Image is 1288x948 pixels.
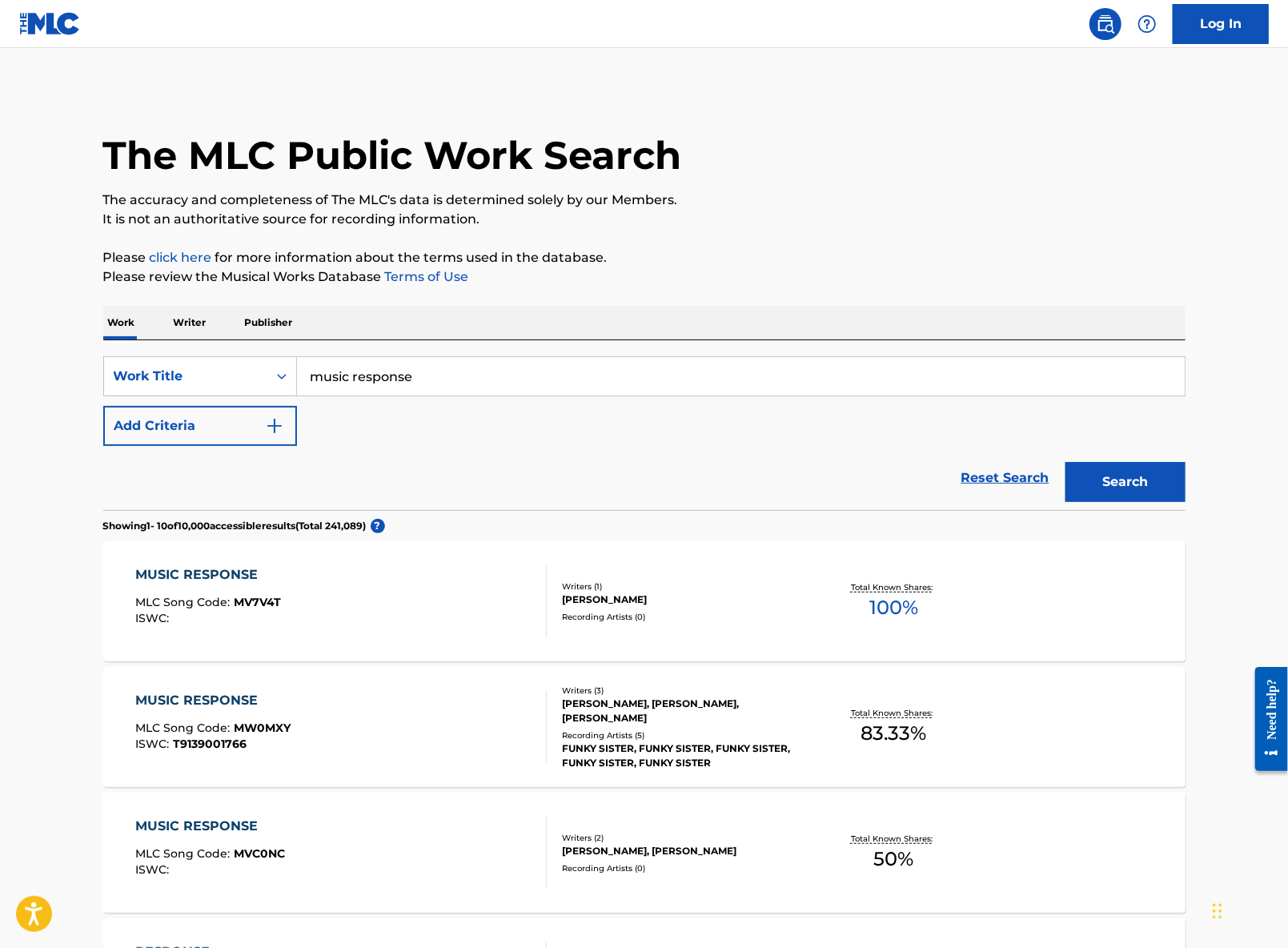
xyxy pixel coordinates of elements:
[861,719,926,748] span: 83.33 %
[103,541,1186,661] a: MUSIC RESPONSEMLC Song Code:MV7V4TISWC:Writers (1)[PERSON_NAME]Recording Artists (0)Total Known S...
[103,267,1186,287] p: Please review the Musical Works Database
[234,595,281,609] span: MV7V4T
[562,697,804,725] div: [PERSON_NAME], [PERSON_NAME], [PERSON_NAME]
[851,581,937,593] p: Total Known Shares:
[135,721,234,735] span: MLC Song Code :
[103,131,682,179] h1: The MLC Public Work Search
[562,580,804,592] div: Writers ( 1 )
[135,817,285,836] div: MUSIC RESPONSE
[953,460,1057,496] a: Reset Search
[873,845,913,874] span: 50 %
[103,210,1186,229] p: It is not an authoritative source for recording information.
[103,406,297,446] button: Add Criteria
[234,721,291,735] span: MW0MXY
[1065,462,1186,502] button: Search
[135,565,281,584] div: MUSIC RESPONSE
[135,737,173,751] span: ISWC :
[1208,871,1288,948] iframe: Chat Widget
[103,667,1186,787] a: MUSIC RESPONSEMLC Song Code:MW0MXYISWC:T9139001766Writers (3)[PERSON_NAME], [PERSON_NAME], [PERSO...
[851,833,937,845] p: Total Known Shares:
[382,269,469,284] a: Terms of Use
[135,595,234,609] span: MLC Song Code :
[1138,14,1157,34] img: help
[1173,4,1269,44] a: Log In
[562,685,804,697] div: Writers ( 3 )
[135,862,173,877] span: ISWC :
[562,729,804,741] div: Recording Artists ( 5 )
[234,846,285,861] span: MVC0NC
[371,519,385,533] span: ?
[1131,8,1163,40] div: Help
[103,356,1186,510] form: Search Form
[1243,655,1288,784] iframe: Resource Center
[1096,14,1115,34] img: search
[150,250,212,265] a: click here
[1089,8,1121,40] a: Public Search
[135,846,234,861] span: MLC Song Code :
[135,691,291,710] div: MUSIC RESPONSE
[240,306,298,339] p: Publisher
[562,611,804,623] div: Recording Artists ( 0 )
[562,832,804,844] div: Writers ( 2 )
[19,12,81,35] img: MLC Logo
[869,593,918,622] span: 100 %
[114,367,258,386] div: Work Title
[169,306,211,339] p: Writer
[851,707,937,719] p: Total Known Shares:
[173,737,247,751] span: T9139001766
[103,793,1186,913] a: MUSIC RESPONSEMLC Song Code:MVC0NCISWC:Writers (2)[PERSON_NAME], [PERSON_NAME]Recording Artists (...
[1213,887,1222,935] div: Drag
[562,862,804,874] div: Recording Artists ( 0 )
[265,416,284,436] img: 9d2ae6d4665cec9f34b9.svg
[103,191,1186,210] p: The accuracy and completeness of The MLC's data is determined solely by our Members.
[562,592,804,607] div: [PERSON_NAME]
[562,844,804,858] div: [PERSON_NAME], [PERSON_NAME]
[562,741,804,770] div: FUNKY SISTER, FUNKY SISTER, FUNKY SISTER, FUNKY SISTER, FUNKY SISTER
[135,611,173,625] span: ISWC :
[103,306,140,339] p: Work
[103,519,367,533] p: Showing 1 - 10 of 10,000 accessible results (Total 241,089 )
[103,248,1186,267] p: Please for more information about the terms used in the database.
